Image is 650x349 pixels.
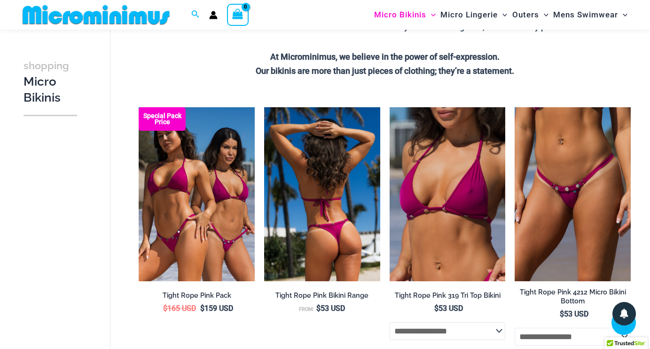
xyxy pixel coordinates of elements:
a: Tight Rope Pink 319 Top 01Tight Rope Pink 319 Top 4228 Thong 06Tight Rope Pink 319 Top 4228 Thong 06 [390,107,506,281]
span: Micro Lingerie [440,3,498,27]
a: Account icon link [209,11,218,19]
bdi: 53 USD [316,304,345,313]
a: Micro LingerieMenu ToggleMenu Toggle [438,3,509,27]
span: Micro Bikinis [374,3,426,27]
span: Outers [512,3,539,27]
span: Menu Toggle [498,3,507,27]
img: MM SHOP LOGO FLAT [19,4,173,25]
img: Tight Rope Pink 319 Top 01 [390,107,506,281]
a: Tight Rope Pink Pack [139,291,255,303]
a: Tight Rope Pink 319 Top 4228 Thong 05Tight Rope Pink 319 Top 4228 Thong 06Tight Rope Pink 319 Top... [264,107,380,281]
a: Tight Rope Pink 319 4212 Micro 01Tight Rope Pink 319 4212 Micro 02Tight Rope Pink 319 4212 Micro 02 [515,107,631,281]
a: Tight Rope Pink 319 Tri Top Bikini [390,291,506,303]
bdi: 165 USD [163,304,196,313]
span: Menu Toggle [618,3,627,27]
span: Menu Toggle [426,3,436,27]
img: Tight Rope Pink 319 Top 4228 Thong 06 [264,107,380,281]
span: $ [200,304,204,313]
span: $ [163,304,167,313]
a: Micro BikinisMenu ToggleMenu Toggle [372,3,438,27]
span: shopping [23,60,69,71]
a: Tight Rope Pink 4212 Micro Bikini Bottom [515,288,631,309]
a: Tight Rope Pink Bikini Range [264,291,380,303]
h2: Tight Rope Pink 319 Tri Top Bikini [390,291,506,300]
a: View Shopping Cart, empty [227,4,249,25]
strong: Our bikinis are more than just pieces of clothing; they’re a statement. [256,66,514,76]
span: From: [299,306,314,312]
bdi: 53 USD [560,309,588,318]
bdi: 53 USD [434,304,463,313]
h2: Tight Rope Pink 4212 Micro Bikini Bottom [515,288,631,305]
h2: Tight Rope Pink Pack [139,291,255,300]
bdi: 159 USD [200,304,233,313]
nav: Site Navigation [370,1,631,28]
img: Tight Rope Pink 319 4212 Micro 01 [515,107,631,281]
span: Mens Swimwear [553,3,618,27]
img: Collection Pack F [139,107,255,281]
strong: At Microminimus, we believe in the power of self-expression. [270,52,500,62]
a: OutersMenu ToggleMenu Toggle [510,3,551,27]
a: Collection Pack F Collection Pack B (3)Collection Pack B (3) [139,107,255,281]
span: Menu Toggle [539,3,548,27]
a: Search icon link [191,9,200,21]
h2: Tight Rope Pink Bikini Range [264,291,380,300]
h3: Micro Bikinis [23,57,77,105]
span: $ [316,304,321,313]
b: Special Pack Price [139,113,186,125]
span: $ [434,304,439,313]
span: $ [560,309,564,318]
a: Mens SwimwearMenu ToggleMenu Toggle [551,3,630,27]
